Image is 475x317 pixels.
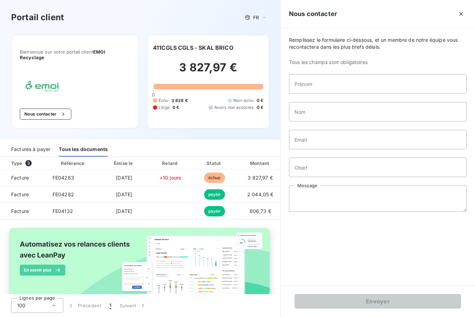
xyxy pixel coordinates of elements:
[116,191,132,197] span: [DATE]
[257,104,263,111] span: 0 €
[53,208,73,214] span: FE04132
[61,160,84,166] div: Référence
[20,109,71,120] button: Nous contacter
[17,302,25,309] span: 100
[289,74,467,94] input: placeholder
[101,160,147,167] div: Émise le
[11,11,64,24] h3: Portail client
[159,104,170,111] span: Litige
[63,298,105,313] button: Précédent
[289,158,467,177] input: placeholder
[7,160,46,167] div: Type
[20,49,105,60] span: EMOI Recyclage
[153,61,263,81] h2: 3 827,97 €
[6,174,41,181] span: Facture
[204,206,225,216] span: payée
[20,77,64,97] img: Company logo
[289,102,467,121] input: placeholder
[105,298,115,313] button: 1
[204,189,225,200] span: payée
[53,175,74,181] span: FE04283
[25,160,32,166] span: 3
[172,104,179,111] span: 0 €
[116,175,132,181] span: [DATE]
[171,97,188,104] span: 3 828 €
[159,97,169,104] span: Échu
[250,208,271,214] span: 606,73 €
[20,49,130,60] span: Bienvenue sur votre portail client .
[150,160,191,167] div: Retard
[248,175,273,181] span: 3 827,97 €
[289,37,467,50] span: Remplissez le formulaire ci-dessous, et un membre de notre équipe vous recontactera dans les plus...
[6,208,41,215] span: Facture
[115,298,151,313] button: Suivant
[289,130,467,149] input: placeholder
[6,191,41,198] span: Facture
[214,104,254,111] span: Avoirs non associés
[289,59,467,66] span: Tous les champs sont obligatoires
[194,160,235,167] div: Statut
[253,15,259,20] span: FR
[3,224,277,308] img: banner
[233,97,253,104] span: Non-échu
[11,142,50,157] div: Factures à payer
[152,92,155,97] span: 0
[153,43,233,52] h6: 411CGLS CGLS - SKAL BRICO
[257,97,263,104] span: 0 €
[289,9,337,19] h5: Nous contacter
[53,191,74,197] span: FE04282
[59,142,108,157] div: Tous les documents
[110,302,111,309] span: 1
[237,160,283,167] div: Montant
[295,294,461,309] button: Envoyer
[247,191,274,197] span: 2 044,05 €
[204,173,225,183] span: échue
[116,208,132,214] span: [DATE]
[160,175,181,181] span: +10 jours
